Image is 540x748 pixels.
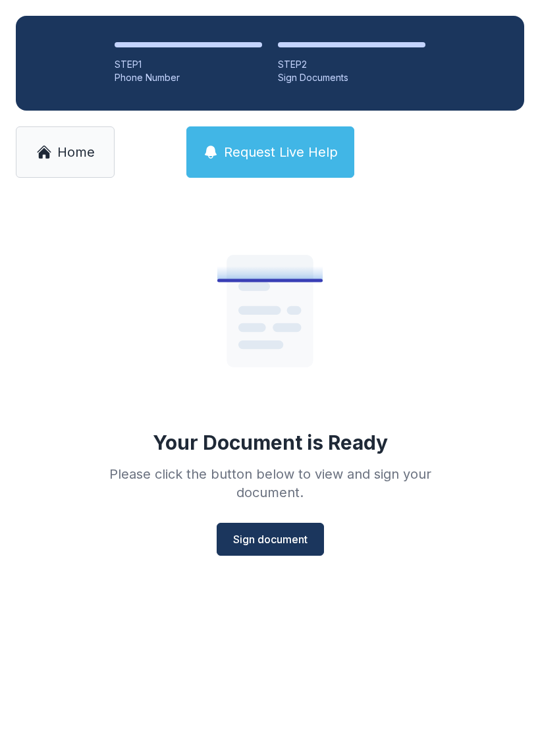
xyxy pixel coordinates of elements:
div: Sign Documents [278,71,425,84]
div: Please click the button below to view and sign your document. [80,465,460,502]
div: Phone Number [115,71,262,84]
span: Request Live Help [224,143,338,161]
div: Your Document is Ready [153,431,388,454]
div: STEP 2 [278,58,425,71]
span: Home [57,143,95,161]
span: Sign document [233,531,308,547]
div: STEP 1 [115,58,262,71]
